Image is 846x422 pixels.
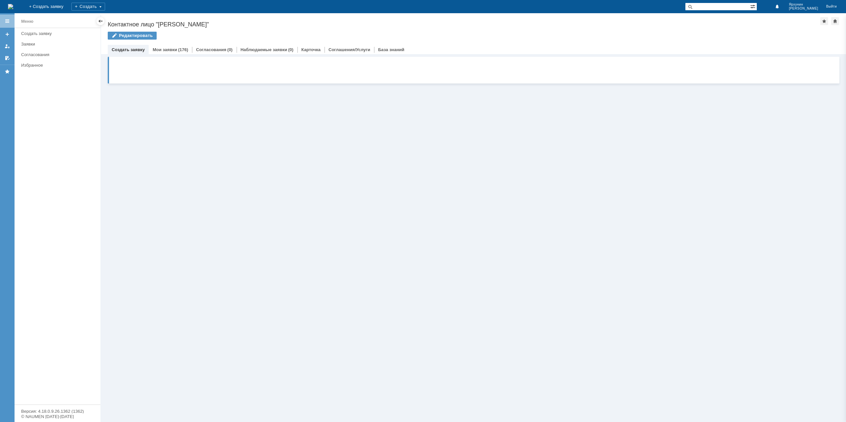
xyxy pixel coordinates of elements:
div: Согласования [21,52,96,57]
div: Контактное лицо "[PERSON_NAME]" [108,21,820,28]
a: Мои заявки [153,47,177,52]
a: Соглашения/Услуги [328,47,370,52]
div: Сделать домашней страницей [831,17,839,25]
a: Наблюдаемые заявки [241,47,287,52]
a: Согласования [196,47,226,52]
a: Мои согласования [2,53,13,63]
a: Создать заявку [19,28,99,39]
span: Расширенный поиск [750,3,757,9]
div: © NAUMEN [DATE]-[DATE] [21,414,94,419]
a: Создать заявку [2,29,13,40]
div: (176) [178,47,188,52]
div: Создать заявку [21,31,96,36]
div: (0) [288,47,293,52]
span: Ярхунин [789,3,818,7]
a: Мои заявки [2,41,13,51]
div: Создать [71,3,105,11]
div: (0) [227,47,233,52]
div: Скрыть меню [96,17,104,25]
a: Заявки [19,39,99,49]
a: База знаний [378,47,404,52]
div: Добавить в избранное [820,17,828,25]
img: logo [8,4,13,9]
a: Согласования [19,49,99,60]
div: Избранное [21,63,89,68]
div: Меню [21,17,33,25]
a: Перейти на домашнюю страницу [8,4,13,9]
div: Версия: 4.18.0.9.26.1362 (1362) [21,409,94,413]
a: Создать заявку [112,47,145,52]
span: [PERSON_NAME] [789,7,818,11]
a: Карточка [301,47,321,52]
div: Заявки [21,42,96,47]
